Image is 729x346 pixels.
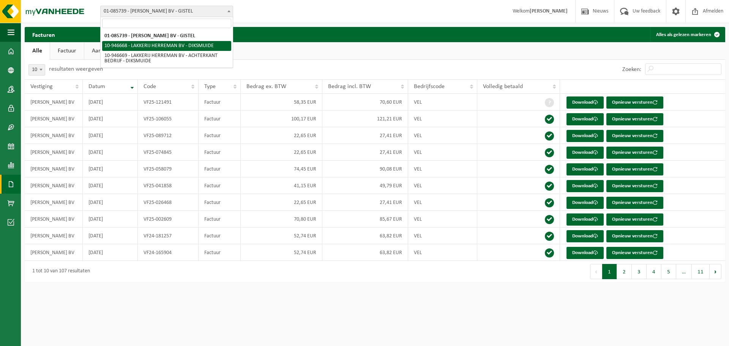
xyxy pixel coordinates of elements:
[566,147,604,159] a: Download
[408,211,478,228] td: VEL
[28,64,45,76] span: 10
[83,111,138,127] td: [DATE]
[606,197,663,209] button: Opnieuw versturen
[408,177,478,194] td: VEL
[606,230,663,242] button: Opnieuw versturen
[83,161,138,177] td: [DATE]
[138,161,199,177] td: VF25-058079
[566,213,604,226] a: Download
[590,264,602,279] button: Previous
[204,84,216,90] span: Type
[241,111,322,127] td: 100,17 EUR
[241,161,322,177] td: 74,45 EUR
[606,247,663,259] button: Opnieuw versturen
[322,211,408,228] td: 85,67 EUR
[241,177,322,194] td: 41,15 EUR
[661,264,676,279] button: 5
[30,84,53,90] span: Vestiging
[322,228,408,244] td: 63,82 EUR
[241,127,322,144] td: 22,65 EUR
[676,264,692,279] span: …
[199,194,241,211] td: Factuur
[602,264,617,279] button: 1
[49,66,103,72] label: resultaten weergeven
[100,6,233,17] span: 01-085739 - DE LINDE BV - GISTEL
[199,244,241,261] td: Factuur
[606,180,663,192] button: Opnieuw versturen
[241,211,322,228] td: 70,80 EUR
[25,161,83,177] td: [PERSON_NAME] BV
[138,228,199,244] td: VF24-181257
[83,194,138,211] td: [DATE]
[483,84,523,90] span: Volledig betaald
[322,94,408,111] td: 70,60 EUR
[408,144,478,161] td: VEL
[322,194,408,211] td: 27,41 EUR
[408,111,478,127] td: VEL
[606,213,663,226] button: Opnieuw versturen
[101,6,233,17] span: 01-085739 - DE LINDE BV - GISTEL
[650,27,724,42] button: Alles als gelezen markeren
[566,130,604,142] a: Download
[25,42,50,60] a: Alle
[199,211,241,228] td: Factuur
[83,127,138,144] td: [DATE]
[138,194,199,211] td: VF25-026468
[322,111,408,127] td: 121,21 EUR
[692,264,710,279] button: 11
[199,161,241,177] td: Factuur
[25,94,83,111] td: [PERSON_NAME] BV
[566,163,604,175] a: Download
[199,228,241,244] td: Factuur
[25,144,83,161] td: [PERSON_NAME] BV
[617,264,632,279] button: 2
[622,66,641,73] label: Zoeken:
[246,84,286,90] span: Bedrag ex. BTW
[322,127,408,144] td: 27,41 EUR
[322,161,408,177] td: 90,08 EUR
[241,244,322,261] td: 52,74 EUR
[566,96,604,109] a: Download
[25,194,83,211] td: [PERSON_NAME] BV
[138,94,199,111] td: VF25-121491
[322,177,408,194] td: 49,79 EUR
[241,228,322,244] td: 52,74 EUR
[50,42,84,60] a: Factuur
[25,211,83,228] td: [PERSON_NAME] BV
[632,264,647,279] button: 3
[29,65,45,75] span: 10
[138,244,199,261] td: VF24-165904
[566,230,604,242] a: Download
[83,144,138,161] td: [DATE]
[25,177,83,194] td: [PERSON_NAME] BV
[199,144,241,161] td: Factuur
[144,84,156,90] span: Code
[199,177,241,194] td: Factuur
[138,177,199,194] td: VF25-041858
[25,127,83,144] td: [PERSON_NAME] BV
[84,42,142,60] a: Aankoopborderel
[328,84,371,90] span: Bedrag incl. BTW
[408,94,478,111] td: VEL
[408,127,478,144] td: VEL
[241,94,322,111] td: 58,35 EUR
[322,144,408,161] td: 27,41 EUR
[408,244,478,261] td: VEL
[606,113,663,125] button: Opnieuw versturen
[88,84,105,90] span: Datum
[83,177,138,194] td: [DATE]
[83,211,138,228] td: [DATE]
[102,41,231,51] li: 10-946668 - LAKKERIJ HERREMAN BV - DIKSMUIDE
[647,264,661,279] button: 4
[530,8,568,14] strong: [PERSON_NAME]
[566,113,604,125] a: Download
[102,31,231,41] li: 01-085739 - [PERSON_NAME] BV - GISTEL
[25,111,83,127] td: [PERSON_NAME] BV
[606,147,663,159] button: Opnieuw versturen
[606,96,663,109] button: Opnieuw versturen
[710,264,721,279] button: Next
[408,228,478,244] td: VEL
[83,94,138,111] td: [DATE]
[606,130,663,142] button: Opnieuw versturen
[25,244,83,261] td: [PERSON_NAME] BV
